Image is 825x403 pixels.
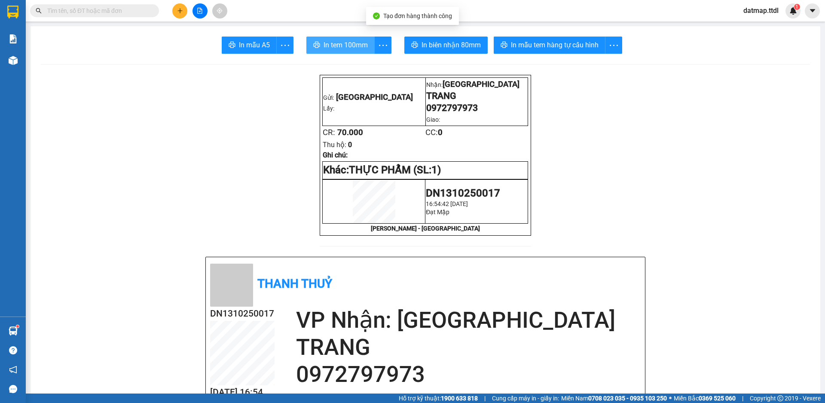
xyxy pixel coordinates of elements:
[443,80,519,89] span: [GEOGRAPHIC_DATA]
[323,91,425,102] p: Gửi:
[192,3,208,18] button: file-add
[425,128,443,137] span: CC:
[371,225,480,232] strong: [PERSON_NAME] - [GEOGRAPHIC_DATA]
[306,37,375,54] button: printerIn tem 100mm
[426,80,528,89] p: Nhận:
[348,141,352,149] span: 0
[296,307,641,334] h2: VP Nhận: [GEOGRAPHIC_DATA]
[605,37,622,54] button: more
[383,12,452,19] span: Tạo đơn hàng thành công
[426,187,500,199] span: DN1310250017
[59,37,114,65] li: VP [GEOGRAPHIC_DATA]
[426,209,449,215] span: Đạt Mập
[588,395,667,402] strong: 0708 023 035 - 0935 103 250
[277,40,293,51] span: more
[210,307,275,321] h2: DN1310250017
[276,37,293,54] button: more
[9,346,17,354] span: question-circle
[492,394,559,403] span: Cung cấp máy in - giấy in:
[4,4,125,21] li: Thanh Thuỷ
[511,40,599,50] span: In mẫu tem hàng tự cấu hình
[561,394,667,403] span: Miền Nam
[669,397,672,400] span: ⚪️
[9,326,18,335] img: warehouse-icon
[47,6,149,15] input: Tìm tên, số ĐT hoặc mã đơn
[736,5,785,16] span: datmap.ttdl
[399,394,478,403] span: Hỗ trợ kỹ thuật:
[438,128,443,137] span: 0
[36,8,42,14] span: search
[177,8,183,14] span: plus
[222,37,277,54] button: printerIn mẫu A5
[9,366,17,374] span: notification
[336,92,413,102] span: [GEOGRAPHIC_DATA]
[296,334,641,361] h2: TRANG
[197,8,203,14] span: file-add
[323,105,334,112] span: Lấy:
[172,3,187,18] button: plus
[323,151,348,159] span: Ghi chú:
[777,395,783,401] span: copyright
[794,4,800,10] sup: 1
[9,56,18,65] img: warehouse-icon
[324,40,368,50] span: In tem 100mm
[805,3,820,18] button: caret-down
[337,128,363,137] span: 70.000
[809,7,816,15] span: caret-down
[349,164,441,176] span: THỰC PHẨM (SL:
[210,385,275,400] h2: [DATE] 16:54
[795,4,798,10] span: 1
[9,34,18,43] img: solution-icon
[422,40,481,50] span: In biên nhận 80mm
[699,395,736,402] strong: 0369 525 060
[16,325,19,328] sup: 1
[431,164,441,176] span: 1)
[323,164,349,176] span: Khác:
[257,277,332,291] b: Thanh Thuỷ
[404,37,488,54] button: printerIn biên nhận 80mm
[494,37,605,54] button: printerIn mẫu tem hàng tự cấu hình
[742,394,743,403] span: |
[484,394,486,403] span: |
[411,41,418,49] span: printer
[217,8,223,14] span: aim
[7,6,18,18] img: logo-vxr
[426,90,456,101] span: TRANG
[373,12,380,19] span: check-circle
[674,394,736,403] span: Miền Bắc
[441,395,478,402] strong: 1900 633 818
[323,128,335,137] span: CR:
[4,37,59,65] li: VP [GEOGRAPHIC_DATA]
[501,41,507,49] span: printer
[374,37,391,54] button: more
[296,361,641,388] h2: 0972797973
[426,102,478,113] span: 0972797973
[313,41,320,49] span: printer
[9,385,17,393] span: message
[212,3,227,18] button: aim
[426,200,468,207] span: 16:54:42 [DATE]
[229,41,235,49] span: printer
[323,141,346,149] span: Thu hộ:
[605,40,622,51] span: more
[789,7,797,15] img: icon-new-feature
[426,116,440,123] span: Giao:
[239,40,270,50] span: In mẫu A5
[375,40,391,51] span: more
